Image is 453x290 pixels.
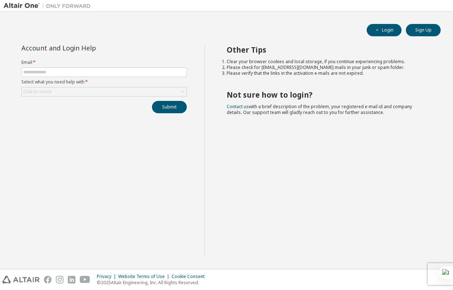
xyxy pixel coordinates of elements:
[22,87,186,96] div: Click to select
[227,103,249,110] a: Contact us
[227,70,428,76] li: Please verify that the links in the activation e-mails are not expired.
[2,276,40,283] img: altair_logo.svg
[56,276,63,283] img: instagram.svg
[21,45,154,51] div: Account and Login Help
[227,65,428,70] li: Please check for [EMAIL_ADDRESS][DOMAIN_NAME] mails in your junk or spam folder.
[227,59,428,65] li: Clear your browser cookies and local storage, if you continue experiencing problems.
[21,79,187,85] label: Select what you need help with
[152,101,187,113] button: Submit
[23,89,52,95] div: Click to select
[406,24,441,36] button: Sign Up
[97,279,209,286] p: © 2025 Altair Engineering, Inc. All Rights Reserved.
[97,274,118,279] div: Privacy
[227,103,412,115] span: with a brief description of the problem, your registered e-mail id and company details. Our suppo...
[68,276,75,283] img: linkedin.svg
[172,274,209,279] div: Cookie Consent
[367,24,401,36] button: Login
[118,274,172,279] div: Website Terms of Use
[227,90,428,99] h2: Not sure how to login?
[80,276,90,283] img: youtube.svg
[44,276,52,283] img: facebook.svg
[227,45,428,54] h2: Other Tips
[4,2,94,9] img: Altair One
[21,60,187,65] label: Email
